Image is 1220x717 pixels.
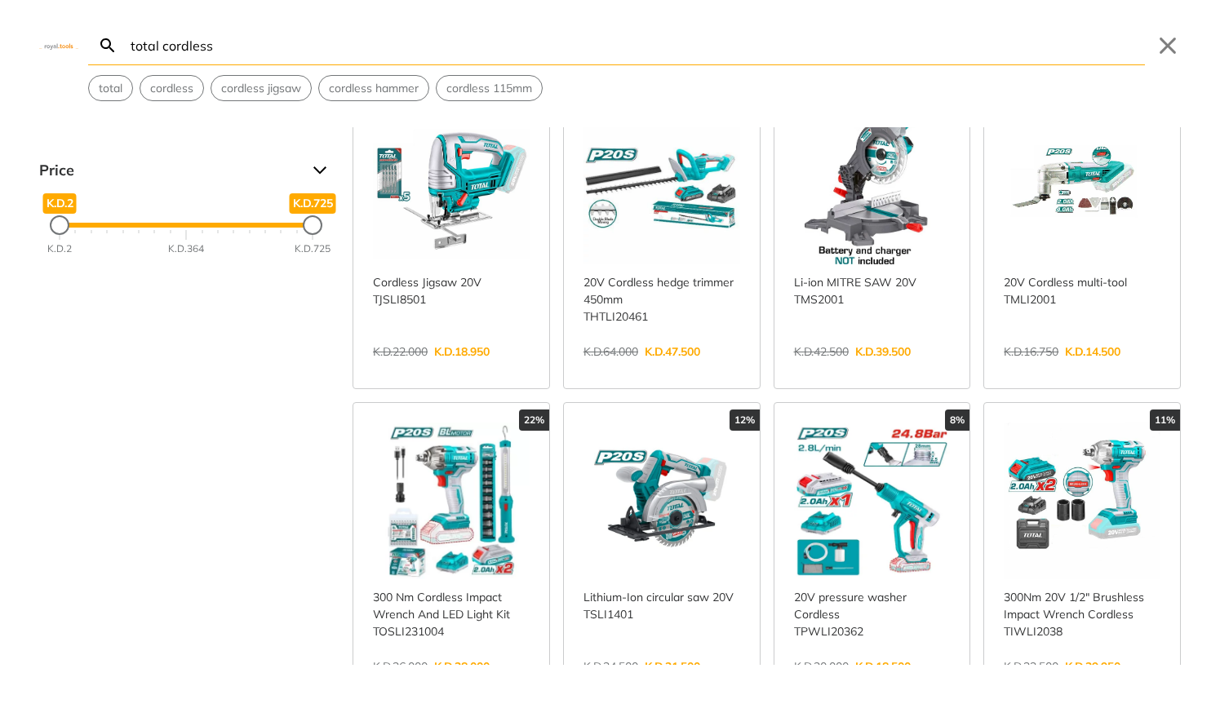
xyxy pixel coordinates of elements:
span: cordless hammer [329,80,419,97]
div: 11% [1150,409,1180,431]
input: Search… [127,26,1145,64]
div: 8% [945,409,969,431]
button: Select suggestion: cordless hammer [319,76,428,100]
div: Suggestion: cordless jigsaw [211,75,312,101]
svg: Search [98,36,118,55]
div: K.D.364 [168,241,204,256]
div: Suggestion: total [88,75,133,101]
div: Maximum Price [303,215,322,235]
button: Select suggestion: cordless jigsaw [211,76,311,100]
button: Select suggestion: cordless 115mm [437,76,542,100]
div: Suggestion: cordless hammer [318,75,429,101]
span: total [99,80,122,97]
div: Suggestion: cordless [140,75,204,101]
div: K.D.725 [295,241,331,256]
button: Close [1155,33,1181,59]
button: Select suggestion: cordless [140,76,203,100]
div: Minimum Price [50,215,69,235]
div: Suggestion: cordless 115mm [436,75,543,101]
span: cordless 115mm [446,80,532,97]
button: Select suggestion: total [89,76,132,100]
span: cordless jigsaw [221,80,301,97]
span: cordless [150,80,193,97]
div: 22% [519,409,549,431]
div: 12% [730,409,760,431]
img: Close [39,42,78,49]
span: Price [39,157,300,184]
div: K.D.2 [47,241,72,256]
